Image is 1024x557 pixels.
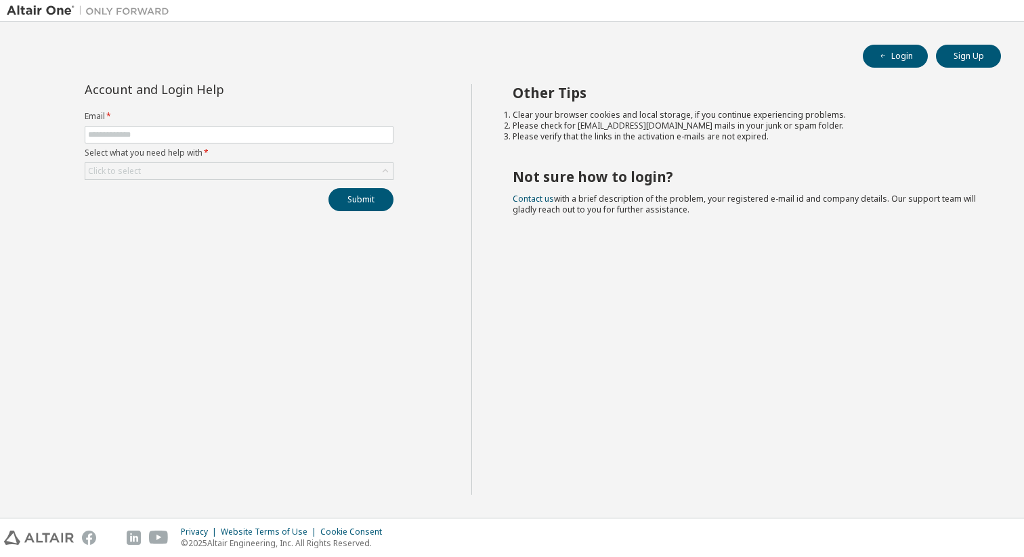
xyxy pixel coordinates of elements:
[85,111,393,122] label: Email
[88,166,141,177] div: Click to select
[320,527,390,537] div: Cookie Consent
[127,531,141,545] img: linkedin.svg
[7,4,176,18] img: Altair One
[85,148,393,158] label: Select what you need help with
[936,45,1001,68] button: Sign Up
[221,527,320,537] div: Website Terms of Use
[149,531,169,545] img: youtube.svg
[85,84,332,95] div: Account and Login Help
[513,84,977,102] h2: Other Tips
[863,45,928,68] button: Login
[82,531,96,545] img: facebook.svg
[4,531,74,545] img: altair_logo.svg
[513,193,976,215] span: with a brief description of the problem, your registered e-mail id and company details. Our suppo...
[513,131,977,142] li: Please verify that the links in the activation e-mails are not expired.
[328,188,393,211] button: Submit
[181,537,390,549] p: © 2025 Altair Engineering, Inc. All Rights Reserved.
[513,110,977,120] li: Clear your browser cookies and local storage, if you continue experiencing problems.
[513,168,977,185] h2: Not sure how to login?
[513,120,977,131] li: Please check for [EMAIL_ADDRESS][DOMAIN_NAME] mails in your junk or spam folder.
[85,163,393,179] div: Click to select
[181,527,221,537] div: Privacy
[513,193,554,204] a: Contact us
